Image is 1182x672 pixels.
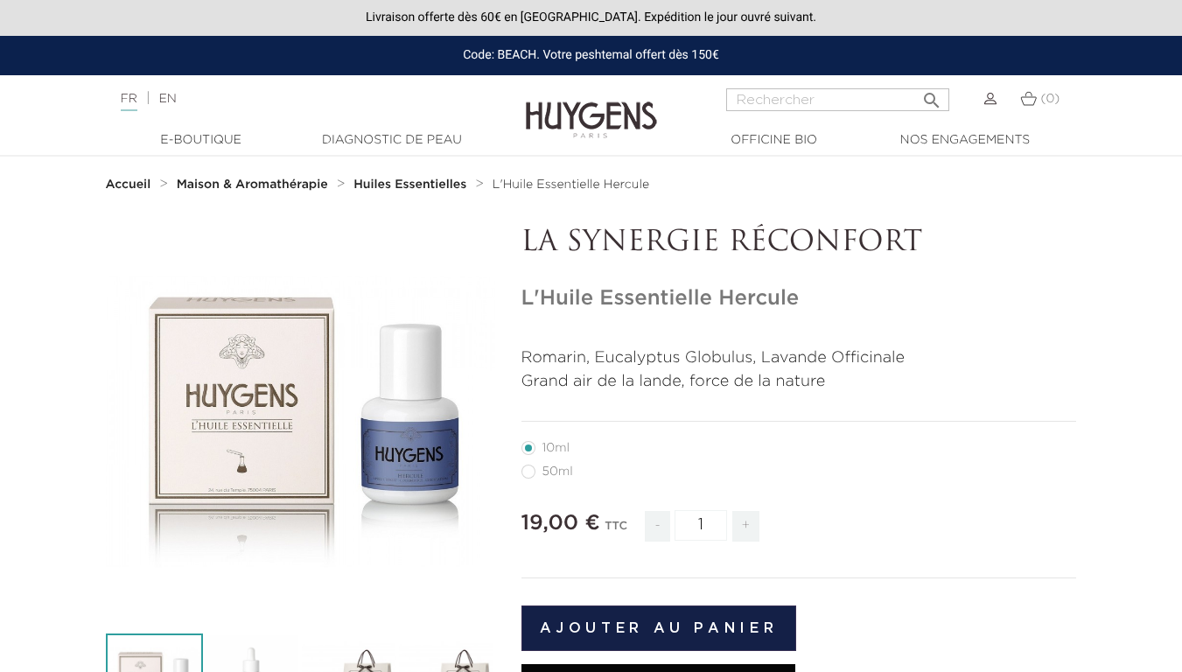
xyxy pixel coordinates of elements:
[521,513,600,534] span: 19,00 €
[521,227,1077,260] p: LA SYNERGIE RÉCONFORT
[304,131,479,150] a: Diagnostic de peau
[521,346,1077,370] p: Romarin, Eucalyptus Globulus, Lavande Officinale
[521,370,1077,394] p: Grand air de la lande, force de la nature
[645,511,669,542] span: -
[112,88,479,109] div: |
[521,465,594,479] label: 50ml
[726,88,949,111] input: Rechercher
[121,93,137,111] a: FR
[493,178,649,191] span: L'Huile Essentielle Hercule
[732,511,760,542] span: +
[687,131,862,150] a: Officine Bio
[158,93,176,105] a: EN
[353,178,471,192] a: Huiles Essentielles
[916,83,948,107] button: 
[521,605,797,651] button: Ajouter au panier
[1040,93,1060,105] span: (0)
[878,131,1053,150] a: Nos engagements
[521,286,1077,311] h1: L'Huile Essentielle Hercule
[106,178,151,191] strong: Accueil
[921,85,942,106] i: 
[353,178,466,191] strong: Huiles Essentielles
[177,178,332,192] a: Maison & Aromathérapie
[605,507,627,555] div: TTC
[526,73,657,141] img: Huygens
[521,441,591,455] label: 10ml
[177,178,328,191] strong: Maison & Aromathérapie
[114,131,289,150] a: E-Boutique
[106,178,155,192] a: Accueil
[675,510,727,541] input: Quantité
[493,178,649,192] a: L'Huile Essentielle Hercule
